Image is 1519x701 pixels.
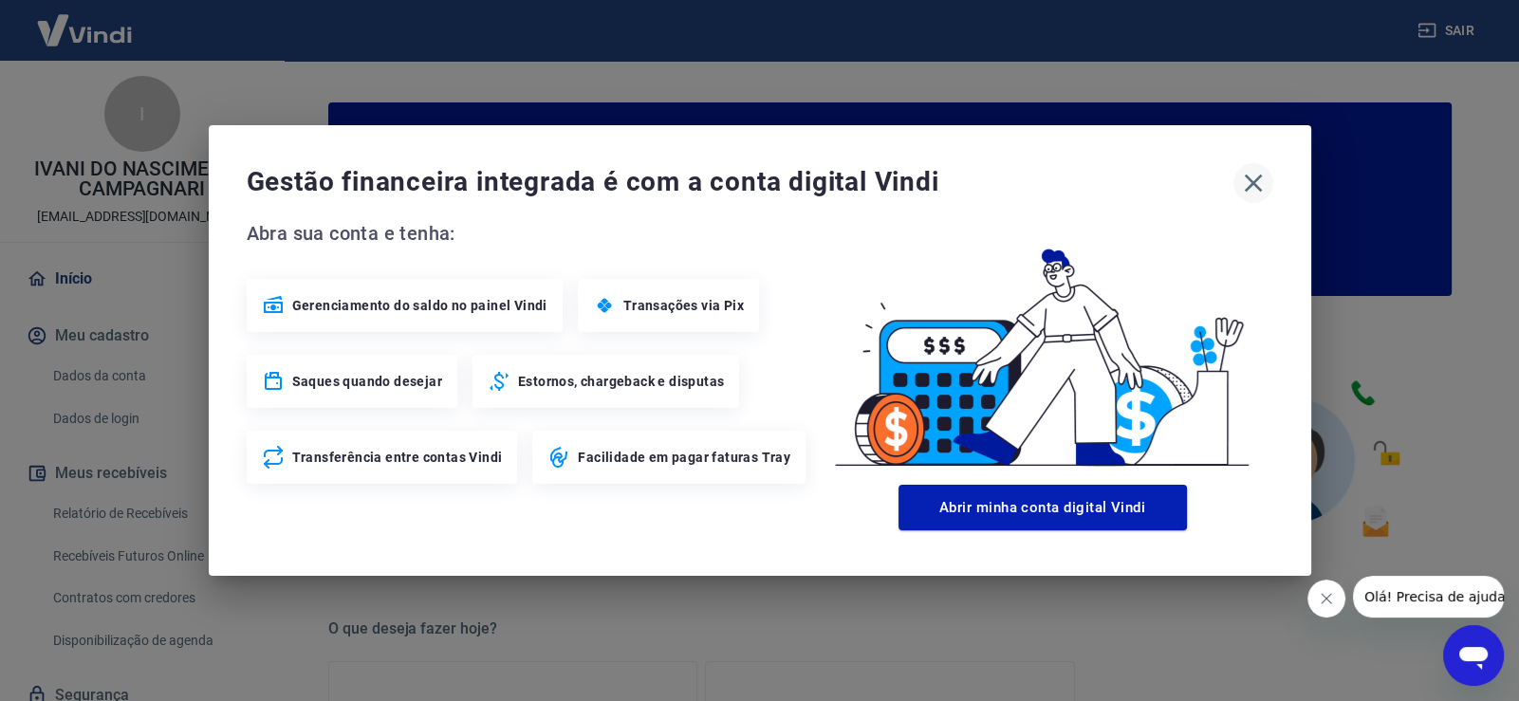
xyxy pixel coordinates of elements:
span: Gerenciamento do saldo no painel Vindi [292,296,547,315]
span: Saques quando desejar [292,372,442,391]
img: Good Billing [812,218,1273,477]
span: Gestão financeira integrada é com a conta digital Vindi [247,163,1233,201]
span: Transações via Pix [623,296,744,315]
span: Abra sua conta e tenha: [247,218,812,249]
span: Facilidade em pagar faturas Tray [578,448,790,467]
iframe: Botão para abrir a janela de mensagens [1443,625,1504,686]
iframe: Mensagem da empresa [1353,576,1504,618]
button: Abrir minha conta digital Vindi [898,485,1187,530]
span: Estornos, chargeback e disputas [518,372,724,391]
span: Olá! Precisa de ajuda? [11,13,159,28]
span: Transferência entre contas Vindi [292,448,503,467]
iframe: Fechar mensagem [1307,580,1345,618]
